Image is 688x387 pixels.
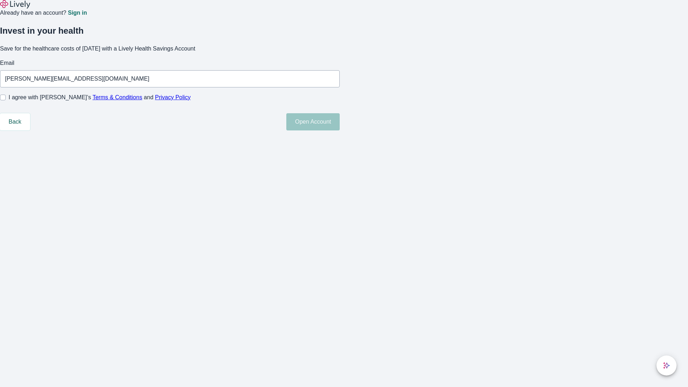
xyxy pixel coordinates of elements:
[92,94,142,100] a: Terms & Conditions
[155,94,191,100] a: Privacy Policy
[68,10,87,16] a: Sign in
[9,93,191,102] span: I agree with [PERSON_NAME]’s and
[656,355,677,376] button: chat
[663,362,670,369] svg: Lively AI Assistant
